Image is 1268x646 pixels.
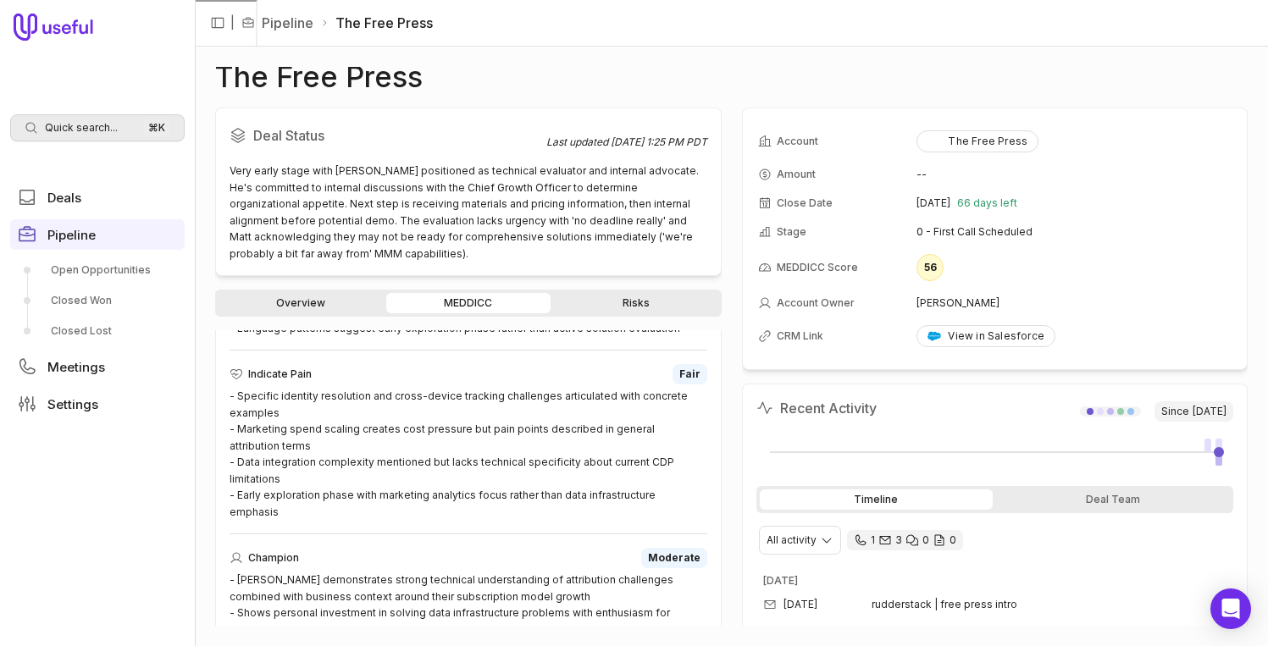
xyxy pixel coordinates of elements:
[927,329,1044,343] div: View in Salesforce
[215,67,423,87] h1: The Free Press
[916,325,1055,347] a: View in Salesforce
[10,257,185,345] div: Pipeline submenu
[320,13,433,33] li: The Free Press
[10,389,185,419] a: Settings
[996,489,1230,510] div: Deal Team
[230,548,707,568] div: Champion
[927,135,1027,148] div: The Free Press
[763,574,798,587] time: [DATE]
[916,161,1232,188] td: --
[679,367,700,381] span: Fair
[760,489,994,510] div: Timeline
[916,218,1232,246] td: 0 - First Call Scheduled
[1193,405,1226,418] time: [DATE]
[205,10,230,36] button: Collapse sidebar
[47,229,96,241] span: Pipeline
[47,361,105,373] span: Meetings
[784,598,817,611] time: [DATE]
[10,182,185,213] a: Deals
[916,254,944,281] div: 56
[47,191,81,204] span: Deals
[45,121,118,135] span: Quick search...
[1210,588,1251,629] div: Open Intercom Messenger
[10,287,185,314] a: Closed Won
[777,225,806,239] span: Stage
[756,398,877,418] h2: Recent Activity
[143,119,170,136] kbd: ⌘ K
[847,530,963,550] div: 1 call and 3 email threads
[916,130,1038,152] button: The Free Press
[916,196,950,210] time: [DATE]
[47,398,98,411] span: Settings
[10,219,185,250] a: Pipeline
[777,196,833,210] span: Close Date
[554,293,718,313] a: Risks
[546,135,707,149] div: Last updated
[777,135,818,148] span: Account
[777,296,855,310] span: Account Owner
[10,351,185,382] a: Meetings
[777,329,823,343] span: CRM Link
[230,122,546,149] h2: Deal Status
[10,257,185,284] a: Open Opportunities
[1154,401,1233,422] span: Since
[219,293,383,313] a: Overview
[10,317,185,345] a: Closed Lost
[230,364,707,384] div: Indicate Pain
[648,551,700,565] span: Moderate
[230,388,707,520] div: - Specific identity resolution and cross-device tracking challenges articulated with concrete exa...
[777,261,858,274] span: MEDDICC Score
[872,598,1017,611] span: rudderstack | free press intro
[230,163,707,262] div: Very early stage with [PERSON_NAME] positioned as technical evaluator and internal advocate. He's...
[230,13,235,33] span: |
[957,196,1017,210] span: 66 days left
[611,135,707,148] time: [DATE] 1:25 PM PDT
[386,293,551,313] a: MEDDICC
[916,290,1232,317] td: [PERSON_NAME]
[262,13,313,33] a: Pipeline
[777,168,816,181] span: Amount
